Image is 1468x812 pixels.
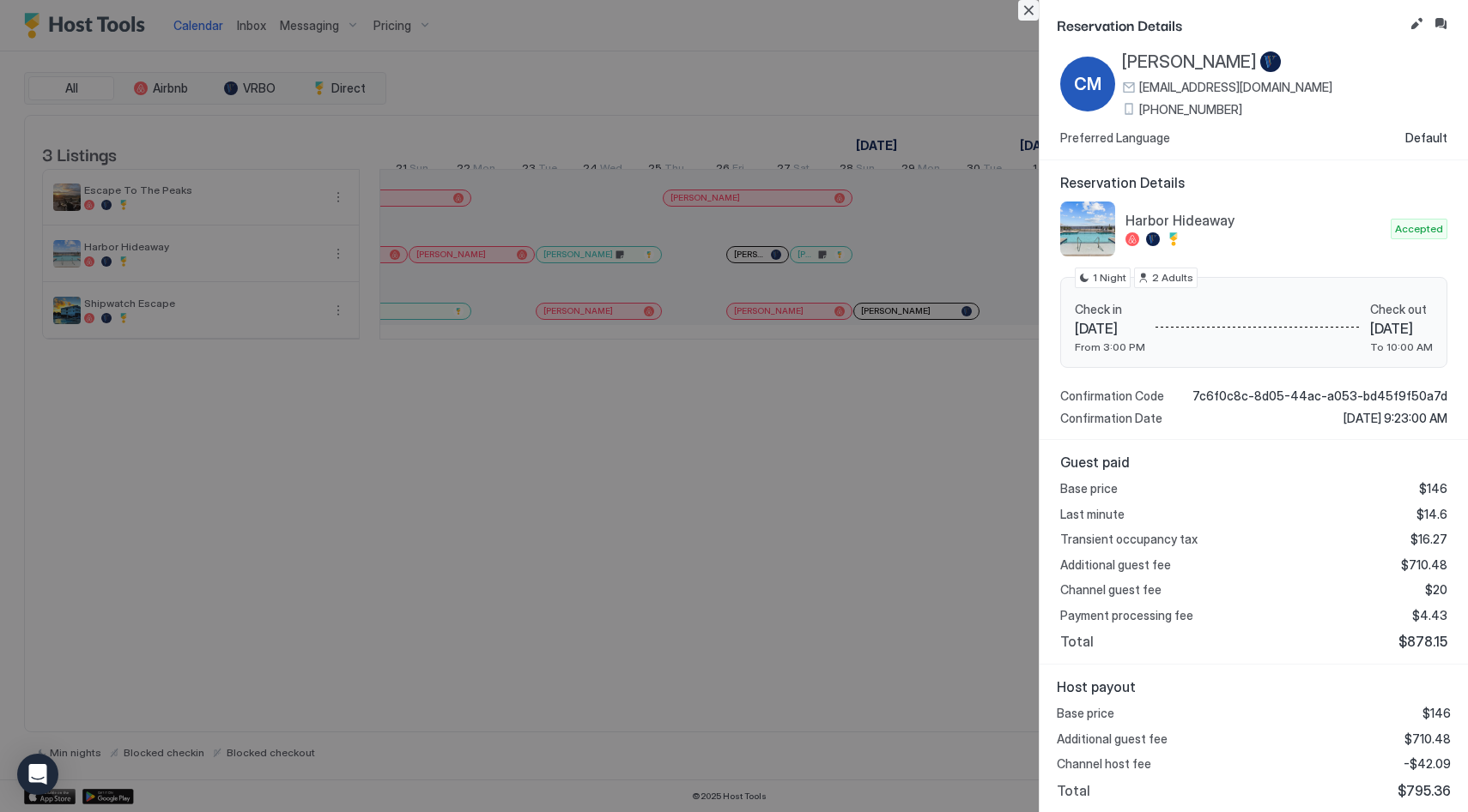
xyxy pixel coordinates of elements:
[1410,532,1447,547] span: $16.27
[1412,608,1447,623] span: $4.43
[1057,731,1168,747] span: Additional guest fee
[1370,302,1433,317] span: Check out
[1370,320,1433,337] span: [DATE]
[1060,411,1162,426] span: Confirmation Date
[1060,608,1193,623] span: Payment processing fee
[1122,51,1257,73] span: [PERSON_NAME]
[17,754,58,795] div: Open Intercom Messenger
[1404,756,1451,772] span: -$42.09
[1398,782,1451,799] span: $795.36
[1075,340,1145,353] span: From 3:00 PM
[1057,782,1090,799] span: Total
[1192,388,1447,404] span: 7c6f0c8c-8d05-44ac-a053-bd45f9f50a7d
[1139,102,1242,117] span: [PHONE_NUMBER]
[1152,270,1193,286] span: 2 Adults
[1405,130,1447,146] span: Default
[1416,507,1447,522] span: $14.6
[1370,340,1433,353] span: To 10:00 AM
[1344,411,1447,426] span: [DATE] 9:23:00 AM
[1074,71,1101,97] span: CM
[1060,454,1447,471] span: Guest paid
[1060,130,1170,146] span: Preferred Language
[1060,388,1164,404] span: Confirmation Code
[1075,320,1145,337] span: [DATE]
[1057,678,1451,695] span: Host payout
[1125,212,1384,229] span: Harbor Hideaway
[1060,201,1115,256] div: listing image
[1419,481,1447,496] span: $146
[1395,221,1443,237] span: Accepted
[1060,481,1118,496] span: Base price
[1060,633,1094,650] span: Total
[1075,302,1145,317] span: Check in
[1398,633,1447,650] span: $878.15
[1060,507,1125,522] span: Last minute
[1425,582,1447,598] span: $20
[1430,14,1451,34] button: Inbox
[1093,270,1126,286] span: 1 Night
[1060,532,1198,547] span: Transient occupancy tax
[1139,80,1332,95] span: [EMAIL_ADDRESS][DOMAIN_NAME]
[1060,174,1447,191] span: Reservation Details
[1423,706,1451,721] span: $146
[1401,557,1447,573] span: $710.48
[1057,14,1403,35] span: Reservation Details
[1060,557,1171,573] span: Additional guest fee
[1406,14,1427,34] button: Edit reservation
[1404,731,1451,747] span: $710.48
[1057,756,1151,772] span: Channel host fee
[1060,582,1162,598] span: Channel guest fee
[1057,706,1114,721] span: Base price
